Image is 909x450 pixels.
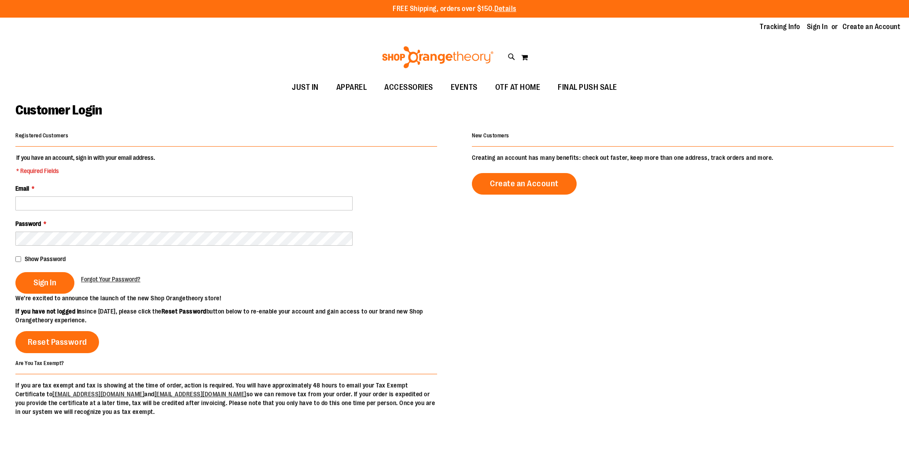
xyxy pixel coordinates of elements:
[451,77,478,97] span: EVENTS
[558,77,617,97] span: FINAL PUSH SALE
[384,77,433,97] span: ACCESSORIES
[15,185,29,192] span: Email
[336,77,367,97] span: APPAREL
[81,275,140,284] a: Forgot Your Password?
[15,360,64,366] strong: Are You Tax Exempt?
[15,220,41,227] span: Password
[25,255,66,262] span: Show Password
[472,133,509,139] strong: New Customers
[495,77,541,97] span: OTF AT HOME
[472,173,577,195] a: Create an Account
[15,294,455,302] p: We’re excited to announce the launch of the new Shop Orangetheory store!
[15,307,455,325] p: since [DATE], please click the button below to re-enable your account and gain access to our bran...
[381,46,495,68] img: Shop Orangetheory
[15,153,156,175] legend: If you have an account, sign in with your email address.
[15,308,82,315] strong: If you have not logged in
[490,179,559,188] span: Create an Account
[15,272,74,294] button: Sign In
[15,331,99,353] a: Reset Password
[81,276,140,283] span: Forgot Your Password?
[15,133,68,139] strong: Registered Customers
[16,166,155,175] span: * Required Fields
[760,22,800,32] a: Tracking Info
[15,381,437,416] p: If you are tax exempt and tax is showing at the time of order, action is required. You will have ...
[807,22,828,32] a: Sign In
[52,391,144,398] a: [EMAIL_ADDRESS][DOMAIN_NAME]
[15,103,102,118] span: Customer Login
[33,278,56,288] span: Sign In
[472,153,894,162] p: Creating an account has many benefits: check out faster, keep more than one address, track orders...
[28,337,87,347] span: Reset Password
[843,22,901,32] a: Create an Account
[393,4,516,14] p: FREE Shipping, orders over $150.
[494,5,516,13] a: Details
[162,308,206,315] strong: Reset Password
[155,391,247,398] a: [EMAIL_ADDRESS][DOMAIN_NAME]
[292,77,319,97] span: JUST IN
